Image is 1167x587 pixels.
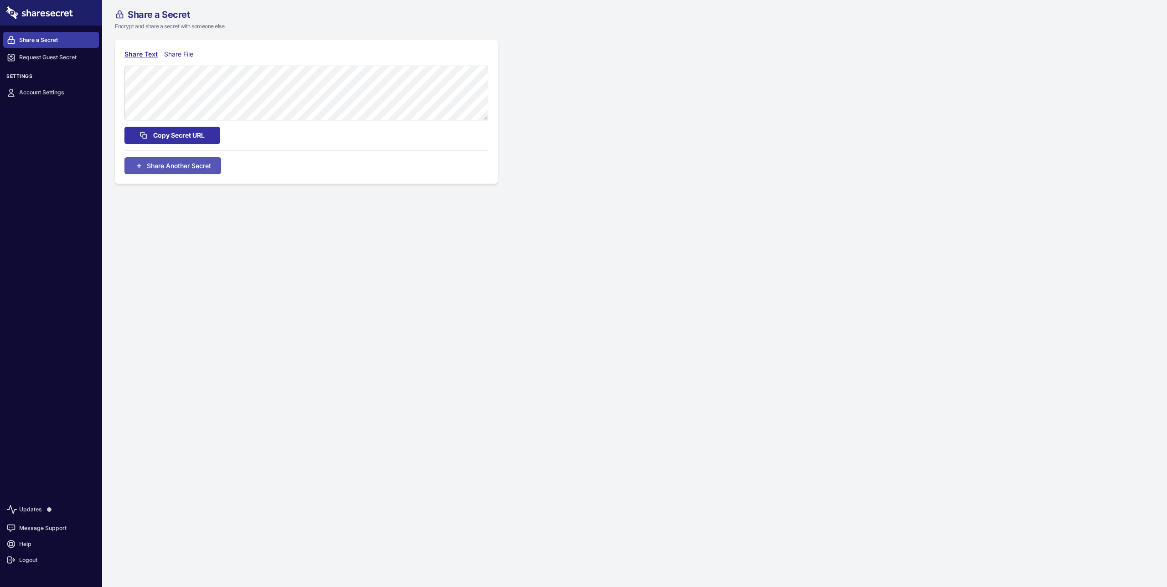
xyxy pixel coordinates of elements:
a: Help [3,536,99,552]
a: Request Guest Secret [3,50,99,66]
h3: Settings [3,73,99,83]
div: Share File [164,49,197,59]
span: Copy Secret URL [153,130,205,140]
button: Share Another Secret [124,157,221,174]
span: Share a Secret [128,10,190,19]
a: Logout [3,552,99,568]
iframe: Drift Widget Chat Controller [1121,541,1156,576]
button: Copy Secret URL [124,127,220,144]
a: Account Settings [3,85,99,101]
a: Message Support [3,520,99,536]
span: Share Another Secret [147,161,211,170]
a: Updates [3,499,99,520]
div: Share Text [124,49,158,59]
p: Encrypt and share a secret with someone else. [115,22,549,31]
a: Share a Secret [3,32,99,48]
